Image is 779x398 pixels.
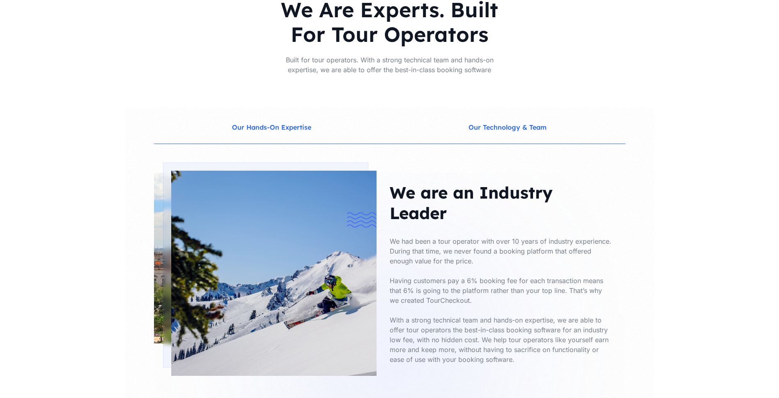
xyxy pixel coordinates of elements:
button: Our Technology & Team [390,108,625,144]
button: Our Hands-On Expertise [154,108,390,144]
p: Built for tour operators. With a strong technical team and hands-on expertise, we are able to off... [273,55,507,75]
p: With a strong technical team and hands-on expertise, we are able to offer tour operators the best... [390,315,612,364]
p: Having customers pay a 6% booking fee for each transaction means that 6% is going to the platform... [390,276,612,305]
img: about-image-01 [154,173,377,343]
img: about-image-02 [171,171,377,376]
p: We had been a tour operator with over 10 years of industry experience. During that time, we never... [390,236,612,266]
h2: We are an Industry Leader [390,182,612,223]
